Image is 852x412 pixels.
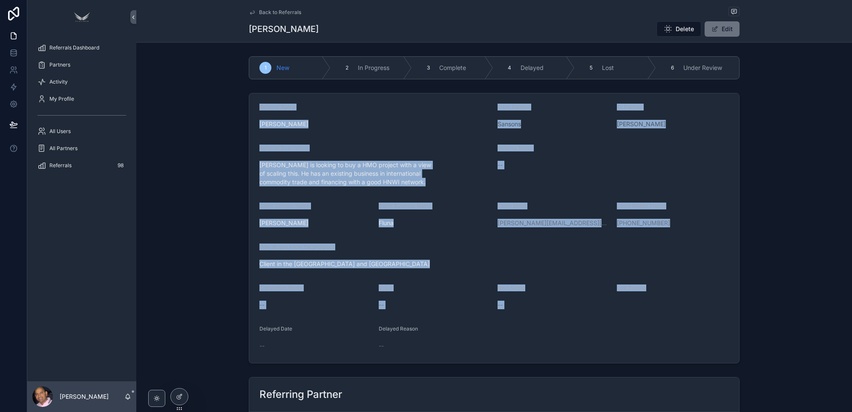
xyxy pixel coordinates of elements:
[590,64,593,71] span: 5
[379,219,491,227] span: Fluna
[345,64,348,71] span: 2
[259,219,372,227] span: [PERSON_NAME]
[259,244,334,250] span: How do you know the prospect
[259,388,342,401] h2: Referring Partner
[259,342,265,350] span: --
[49,162,72,169] span: Referrals
[508,64,511,71] span: 4
[32,74,131,90] a: Activity
[49,96,74,102] span: My Profile
[498,120,521,128] a: Sansons
[379,203,431,209] span: Client Business Name
[259,284,302,291] span: Completion Notes
[617,203,665,209] span: Client Mobile Phone
[498,284,524,291] span: Next Steps
[617,120,666,128] a: [PERSON_NAME]
[265,64,267,71] span: 1
[427,64,430,71] span: 3
[259,120,491,128] span: [PERSON_NAME]
[27,34,136,184] div: scrollable content
[32,40,131,55] a: Referrals Dashboard
[671,64,674,71] span: 6
[498,104,530,110] span: From Partner
[379,342,384,350] span: --
[259,161,491,186] span: [PERSON_NAME] is looking to buy a HMO project with a view of scaling this. He has an existing bus...
[49,145,78,152] span: All Partners
[249,9,301,16] a: Back to Referrals
[602,64,614,72] span: Lost
[259,203,310,209] span: Client Contact Name
[259,104,295,110] span: Referral Name
[276,64,289,72] span: New
[358,64,389,72] span: In Progress
[249,23,319,35] h1: [PERSON_NAME]
[49,128,71,135] span: All Users
[498,219,610,227] a: [PERSON_NAME][EMAIL_ADDRESS][DOMAIN_NAME]
[498,145,532,151] span: Referee Notes
[439,64,466,72] span: Complete
[259,145,308,151] span: Referral Description
[32,141,131,156] a: All Partners
[521,64,544,72] span: Delayed
[259,260,729,268] span: Client in the [GEOGRAPHIC_DATA] and [GEOGRAPHIC_DATA]
[617,219,670,227] a: [PHONE_NUMBER]
[498,203,526,209] span: Client Email
[115,160,126,171] div: 98
[49,78,68,85] span: Activity
[379,301,384,309] span: --
[259,9,301,16] span: Back to Referrals
[617,284,646,291] span: Lost Reason
[259,325,292,332] span: Delayed Date
[72,10,92,24] img: App logo
[32,158,131,173] a: Referrals98
[379,325,418,332] span: Delayed Reason
[32,124,131,139] a: All Users
[498,301,503,309] span: --
[32,57,131,73] a: Partners
[49,44,99,51] span: Referrals Dashboard
[379,284,392,291] span: Value
[617,104,642,110] span: To Partner
[676,25,694,33] span: Delete
[705,21,740,37] button: Edit
[656,21,701,37] button: Delete
[259,301,265,309] span: --
[683,64,722,72] span: Under Review
[49,61,70,68] span: Partners
[498,161,503,169] span: --
[60,392,109,401] p: [PERSON_NAME]
[32,91,131,107] a: My Profile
